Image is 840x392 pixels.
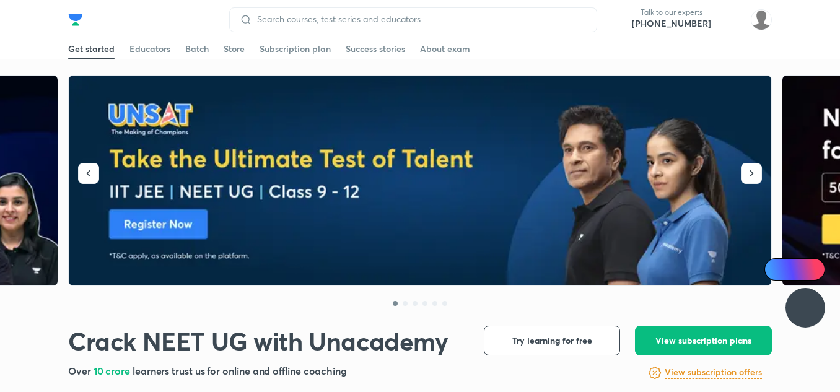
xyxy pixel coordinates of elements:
[129,39,170,59] a: Educators
[721,10,741,30] img: avatar
[133,364,347,377] span: learners trust us for online and offline coaching
[484,326,620,355] button: Try learning for free
[260,39,331,59] a: Subscription plan
[68,326,448,356] h1: Crack NEET UG with Unacademy
[185,43,209,55] div: Batch
[512,334,592,347] span: Try learning for free
[772,264,782,274] img: Icon
[420,43,470,55] div: About exam
[260,43,331,55] div: Subscription plan
[224,39,245,59] a: Store
[607,7,632,32] img: call-us
[420,39,470,59] a: About exam
[764,258,825,281] a: Ai Doubts
[252,14,587,24] input: Search courses, test series and educators
[129,43,170,55] div: Educators
[68,43,115,55] div: Get started
[665,365,762,380] a: View subscription offers
[68,12,83,27] img: Company Logo
[346,39,405,59] a: Success stories
[785,264,818,274] span: Ai Doubts
[346,43,405,55] div: Success stories
[751,9,772,30] img: Mahi Singh
[655,334,751,347] span: View subscription plans
[665,366,762,379] h6: View subscription offers
[798,300,813,315] img: ttu
[68,39,115,59] a: Get started
[635,326,772,355] button: View subscription plans
[632,7,711,17] p: Talk to our experts
[94,364,133,377] span: 10 crore
[68,364,94,377] span: Over
[632,17,711,30] a: [PHONE_NUMBER]
[224,43,245,55] div: Store
[185,39,209,59] a: Batch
